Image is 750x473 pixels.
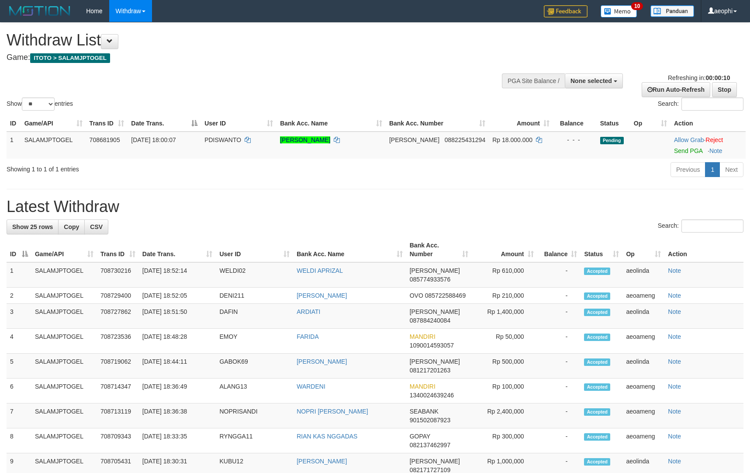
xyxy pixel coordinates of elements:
[410,408,439,415] span: SEABANK
[139,262,216,288] td: [DATE] 18:52:14
[7,115,21,132] th: ID
[472,304,537,329] td: Rp 1,400,000
[671,115,746,132] th: Action
[445,136,485,143] span: Copy 088225431294 to clipboard
[410,308,460,315] span: [PERSON_NAME]
[22,97,55,111] select: Showentries
[658,219,743,233] label: Search:
[668,292,681,299] a: Note
[668,333,681,340] a: Note
[276,115,386,132] th: Bank Acc. Name: activate to sort column ascending
[31,329,97,354] td: SALAMJPTOGEL
[581,237,622,262] th: Status: activate to sort column ascending
[216,262,293,288] td: WELDI02
[668,408,681,415] a: Note
[642,82,710,97] a: Run Auto-Refresh
[139,329,216,354] td: [DATE] 18:48:28
[7,304,31,329] td: 3
[131,136,176,143] span: [DATE] 18:00:07
[630,115,671,132] th: Op: activate to sort column ascending
[668,458,681,465] a: Note
[216,354,293,379] td: GABOK69
[97,428,139,453] td: 708709343
[472,262,537,288] td: Rp 610,000
[410,383,435,390] span: MANDIRI
[410,442,450,449] span: Copy 082137462997 to clipboard
[7,428,31,453] td: 8
[410,276,450,283] span: Copy 085774933576 to clipboard
[139,354,216,379] td: [DATE] 18:44:11
[668,433,681,440] a: Note
[472,354,537,379] td: Rp 500,000
[537,329,581,354] td: -
[297,267,343,274] a: WELDI APRIZAL
[297,292,347,299] a: [PERSON_NAME]
[658,97,743,111] label: Search:
[622,237,664,262] th: Op: activate to sort column ascending
[7,379,31,403] td: 6
[139,403,216,428] td: [DATE] 18:36:38
[97,379,139,403] td: 708714347
[537,354,581,379] td: -
[280,136,330,143] a: [PERSON_NAME]
[12,223,53,230] span: Show 25 rows
[64,223,79,230] span: Copy
[597,115,630,132] th: Status
[97,329,139,354] td: 708723536
[139,237,216,262] th: Date Trans.: activate to sort column ascending
[216,288,293,304] td: DENI211
[622,329,664,354] td: aeoameng
[705,136,723,143] a: Reject
[410,417,450,424] span: Copy 901502087923 to clipboard
[297,433,357,440] a: RIAN KAS NGGADAS
[297,308,320,315] a: ARDIATI
[622,379,664,403] td: aeoameng
[7,4,73,17] img: MOTION_logo.png
[406,237,472,262] th: Bank Acc. Number: activate to sort column ascending
[556,136,593,144] div: - - -
[622,428,664,453] td: aeoameng
[410,392,454,399] span: Copy 1340024639246 to clipboard
[410,333,435,340] span: MANDIRI
[537,288,581,304] td: -
[216,237,293,262] th: User ID: activate to sort column ascending
[664,237,743,262] th: Action
[31,354,97,379] td: SALAMJPTOGEL
[584,268,610,275] span: Accepted
[425,292,466,299] span: Copy 085722588469 to clipboard
[297,358,347,365] a: [PERSON_NAME]
[97,288,139,304] td: 708729400
[7,31,491,49] h1: Withdraw List
[674,136,704,143] a: Allow Grab
[584,433,610,441] span: Accepted
[719,162,743,177] a: Next
[410,292,423,299] span: OVO
[7,237,31,262] th: ID: activate to sort column descending
[584,383,610,391] span: Accepted
[705,74,730,81] strong: 00:00:10
[472,237,537,262] th: Amount: activate to sort column ascending
[410,458,460,465] span: [PERSON_NAME]
[410,433,430,440] span: GOPAY
[297,408,368,415] a: NOPRI [PERSON_NAME]
[712,82,737,97] a: Stop
[600,137,624,144] span: Pending
[97,354,139,379] td: 708719062
[21,132,86,159] td: SALAMJPTOGEL
[31,262,97,288] td: SALAMJPTOGEL
[601,5,637,17] img: Button%20Memo.svg
[293,237,406,262] th: Bank Acc. Name: activate to sort column ascending
[472,329,537,354] td: Rp 50,000
[631,2,643,10] span: 10
[31,237,97,262] th: Game/API: activate to sort column ascending
[537,428,581,453] td: -
[216,379,293,403] td: ALANG13
[671,132,746,159] td: ·
[386,115,489,132] th: Bank Acc. Number: activate to sort column ascending
[650,5,694,17] img: panduan.png
[90,136,120,143] span: 708681905
[584,292,610,300] span: Accepted
[472,379,537,403] td: Rp 100,000
[7,329,31,354] td: 4
[622,403,664,428] td: aeoameng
